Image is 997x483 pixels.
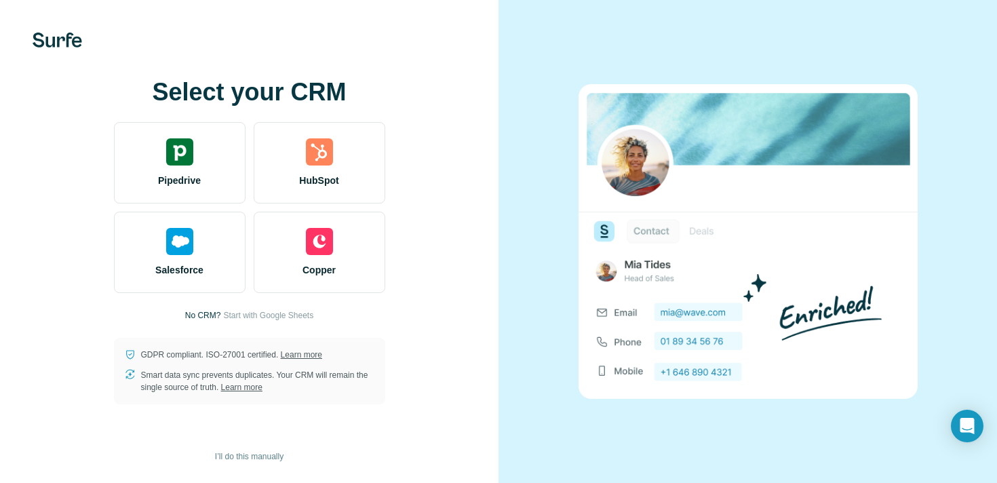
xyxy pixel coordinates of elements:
[185,309,221,322] p: No CRM?
[951,410,983,442] div: Open Intercom Messenger
[221,383,262,392] a: Learn more
[33,33,82,47] img: Surfe's logo
[166,138,193,166] img: pipedrive's logo
[215,450,284,463] span: I’ll do this manually
[166,228,193,255] img: salesforce's logo
[141,369,374,393] p: Smart data sync prevents duplicates. Your CRM will remain the single source of truth.
[141,349,322,361] p: GDPR compliant. ISO-27001 certified.
[155,263,203,277] span: Salesforce
[579,84,918,398] img: none image
[158,174,201,187] span: Pipedrive
[281,350,322,360] a: Learn more
[223,309,313,322] button: Start with Google Sheets
[114,79,385,106] h1: Select your CRM
[299,174,338,187] span: HubSpot
[306,228,333,255] img: copper's logo
[306,138,333,166] img: hubspot's logo
[206,446,293,467] button: I’ll do this manually
[302,263,336,277] span: Copper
